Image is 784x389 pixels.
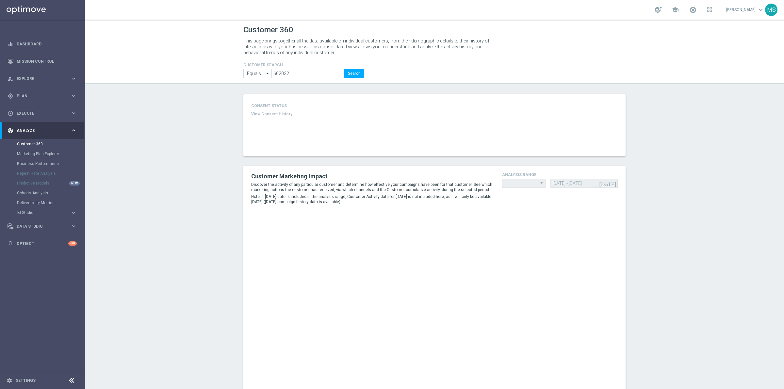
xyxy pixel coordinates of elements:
h4: CONSENT STATUS [251,104,328,108]
div: Execute [8,110,71,116]
i: gps_fixed [8,93,13,99]
i: play_circle_outline [8,110,13,116]
div: NEW [69,181,80,186]
div: Data Studio [8,223,71,229]
i: keyboard_arrow_right [71,93,77,99]
i: keyboard_arrow_right [71,127,77,134]
a: Customer 360 [17,141,68,147]
a: Marketing Plan Explorer [17,151,68,156]
button: person_search Explore keyboard_arrow_right [7,76,77,81]
button: lightbulb Optibot +10 [7,241,77,246]
button: Mission Control [7,59,77,64]
div: Dashboard [8,35,77,53]
div: Business Performance [17,159,84,169]
h4: CUSTOMER SEARCH [243,63,364,67]
span: keyboard_arrow_down [757,6,764,13]
input: Enter CID, Email, name or phone [271,69,341,78]
input: Enter CID, Email, name or phone [243,69,271,78]
h1: Customer 360 [243,25,626,35]
p: Note: if [DATE] date is included in the analysis range, Customer Activity data for [DATE] is not ... [251,194,492,204]
button: View Consent History [251,111,292,117]
div: Marketing Plan Explorer [17,149,84,159]
div: Customer 360 [17,139,84,149]
i: settings [7,378,12,383]
a: Dashboard [17,35,77,53]
i: track_changes [8,128,13,134]
a: [PERSON_NAME]keyboard_arrow_down [726,5,765,15]
h4: analysis range [502,172,618,177]
div: Plan [8,93,71,99]
div: Analyze [8,128,71,134]
i: keyboard_arrow_right [71,210,77,216]
a: Settings [16,379,36,382]
button: BI Studio keyboard_arrow_right [17,210,77,215]
div: Repeat Rate Analysis [17,169,84,178]
p: This page brings together all the data available on individual customers, from their demographic ... [243,38,495,56]
div: BI Studio [17,208,84,218]
span: BI Studio [17,211,64,215]
i: keyboard_arrow_right [71,75,77,82]
i: keyboard_arrow_right [71,110,77,116]
i: lightbulb [8,241,13,247]
div: MS [765,4,777,16]
span: Data Studio [17,224,71,228]
span: Analyze [17,129,71,133]
div: Deliverability Metrics [17,198,84,208]
i: person_search [8,76,13,82]
span: Explore [17,77,71,81]
div: Cohorts Analysis [17,188,84,198]
p: Discover the activity of any particular customer and determine how effective your campaigns have ... [251,182,492,192]
a: Optibot [17,235,68,252]
a: Business Performance [17,161,68,166]
span: school [672,6,679,13]
div: +10 [68,241,77,246]
h2: Customer Marketing Impact [251,172,492,180]
i: arrow_drop_down [265,69,271,78]
span: Plan [17,94,71,98]
span: Execute [17,111,71,115]
div: Optibot [8,235,77,252]
button: play_circle_outline Execute keyboard_arrow_right [7,111,77,116]
a: Cohorts Analysis [17,190,68,196]
a: Deliverability Metrics [17,200,68,205]
div: Explore [8,76,71,82]
button: gps_fixed Plan keyboard_arrow_right [7,93,77,99]
button: Search [344,69,364,78]
a: Mission Control [17,53,77,70]
button: Data Studio keyboard_arrow_right [7,224,77,229]
div: Predictive Models [17,178,84,188]
i: keyboard_arrow_right [71,223,77,229]
div: BI Studio [17,211,71,215]
button: equalizer Dashboard [7,41,77,47]
i: arrow_drop_down [539,179,545,187]
button: track_changes Analyze keyboard_arrow_right [7,128,77,133]
div: Mission Control [8,53,77,70]
i: equalizer [8,41,13,47]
